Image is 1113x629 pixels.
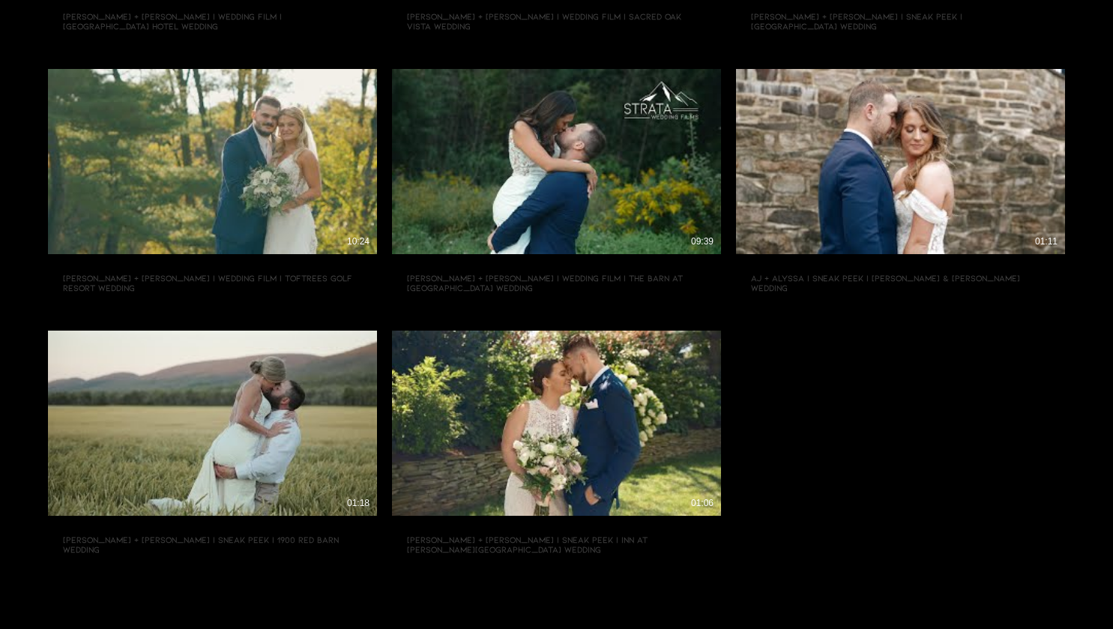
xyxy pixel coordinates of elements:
[347,498,370,508] div: 01:18
[691,236,714,247] div: 09:39
[407,272,706,293] h3: [PERSON_NAME] + [PERSON_NAME] | Wedding Film | The Barn at [GEOGRAPHIC_DATA] Wedding
[691,498,714,508] div: 01:06
[751,272,1050,293] h3: AJ + Alyssa | Sneak Peek | [PERSON_NAME] & [PERSON_NAME] Wedding
[407,534,706,555] h3: [PERSON_NAME] + [PERSON_NAME] | Sneak Peek | Inn at [PERSON_NAME][GEOGRAPHIC_DATA] Wedding
[407,10,706,31] h3: [PERSON_NAME] + [PERSON_NAME] | Wedding Film | Sacred Oak Vista Wedding
[63,534,362,555] h3: [PERSON_NAME] + [PERSON_NAME] | Sneak Peek | 1900 Red Barn Wedding
[63,272,362,293] h3: [PERSON_NAME] + [PERSON_NAME] | Wedding Film | Toftrees Golf Resort Wedding
[392,254,721,293] button: [PERSON_NAME] + [PERSON_NAME] | Wedding Film | The Barn at [GEOGRAPHIC_DATA] Wedding
[48,516,377,555] button: [PERSON_NAME] + [PERSON_NAME] | Sneak Peek | 1900 Red Barn Wedding
[48,254,377,293] button: [PERSON_NAME] + [PERSON_NAME] | Wedding Film | Toftrees Golf Resort Wedding
[736,254,1065,293] button: AJ + Alyssa | Sneak Peek | [PERSON_NAME] & [PERSON_NAME] Wedding
[63,10,362,31] h3: [PERSON_NAME] + [PERSON_NAME] | Wedding Film | [GEOGRAPHIC_DATA] Hotel Wedding
[347,236,370,247] div: 10:24
[392,516,721,555] button: [PERSON_NAME] + [PERSON_NAME] | Sneak Peek | Inn at [PERSON_NAME][GEOGRAPHIC_DATA] Wedding
[751,10,1050,31] h3: [PERSON_NAME] + [PERSON_NAME] | Sneak Peek | [GEOGRAPHIC_DATA] Wedding
[1035,236,1058,247] div: 01:11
